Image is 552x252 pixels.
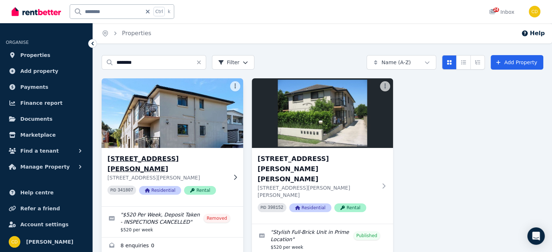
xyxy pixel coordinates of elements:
span: Manage Property [20,162,70,171]
a: Add property [6,64,87,78]
a: Properties [122,30,151,37]
img: 3/37 Ferguson Avenue, Wiley Park [98,77,246,150]
button: More options [230,81,240,91]
a: Marketplace [6,128,87,142]
button: Compact list view [456,55,471,70]
button: Expanded list view [470,55,485,70]
img: Chris Dimitropoulos [9,236,20,248]
span: Residential [289,203,331,212]
button: Manage Property [6,160,87,174]
a: Edit listing: $520 Per Week, Deposit Taken - INSPECTIONS CANCELLED [102,207,243,237]
div: Inbox [489,8,514,16]
span: [PERSON_NAME] [26,237,73,246]
img: 4/37 Ferguson Ave, Wiley Park [252,78,393,148]
a: Properties [6,48,87,62]
button: Help [521,29,545,38]
p: [STREET_ADDRESS][PERSON_NAME] [107,174,227,181]
span: Documents [20,115,53,123]
small: PID [261,206,266,210]
span: Rental [184,186,216,195]
span: Add property [20,67,58,75]
small: PID [110,188,116,192]
code: 398152 [268,205,283,210]
span: Help centre [20,188,54,197]
h3: [STREET_ADDRESS][PERSON_NAME] [107,154,227,174]
button: Filter [212,55,254,70]
p: [STREET_ADDRESS][PERSON_NAME][PERSON_NAME] [258,184,377,199]
a: 3/37 Ferguson Avenue, Wiley Park[STREET_ADDRESS][PERSON_NAME][STREET_ADDRESS][PERSON_NAME]PID 341... [102,78,243,206]
a: Payments [6,80,87,94]
img: RentBetter [12,6,61,17]
a: Finance report [6,96,87,110]
span: Residential [139,186,181,195]
div: View options [442,55,485,70]
span: 24 [493,8,499,12]
span: ORGANISE [6,40,29,45]
span: Finance report [20,99,62,107]
a: Account settings [6,217,87,232]
span: Payments [20,83,48,91]
a: Refer a friend [6,201,87,216]
span: k [168,9,170,15]
button: Clear search [196,55,206,70]
button: Find a tenant [6,144,87,158]
span: Properties [20,51,50,59]
img: Chris Dimitropoulos [529,6,540,17]
span: Account settings [20,220,69,229]
a: Documents [6,112,87,126]
a: Help centre [6,185,87,200]
span: Find a tenant [20,146,59,155]
button: Name (A-Z) [367,55,436,70]
button: More options [380,81,390,91]
code: 341807 [118,188,133,193]
nav: Breadcrumb [93,23,160,44]
a: Add Property [491,55,543,70]
span: Marketplace [20,131,56,139]
span: Refer a friend [20,204,60,213]
span: Name (A-Z) [381,59,411,66]
a: 4/37 Ferguson Ave, Wiley Park[STREET_ADDRESS][PERSON_NAME][PERSON_NAME][STREET_ADDRESS][PERSON_NA... [252,78,393,224]
span: Filter [218,59,240,66]
h3: [STREET_ADDRESS][PERSON_NAME][PERSON_NAME] [258,154,377,184]
span: Rental [334,203,366,212]
span: Ctrl [154,7,165,16]
button: Card view [442,55,457,70]
div: Open Intercom Messenger [527,227,545,245]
